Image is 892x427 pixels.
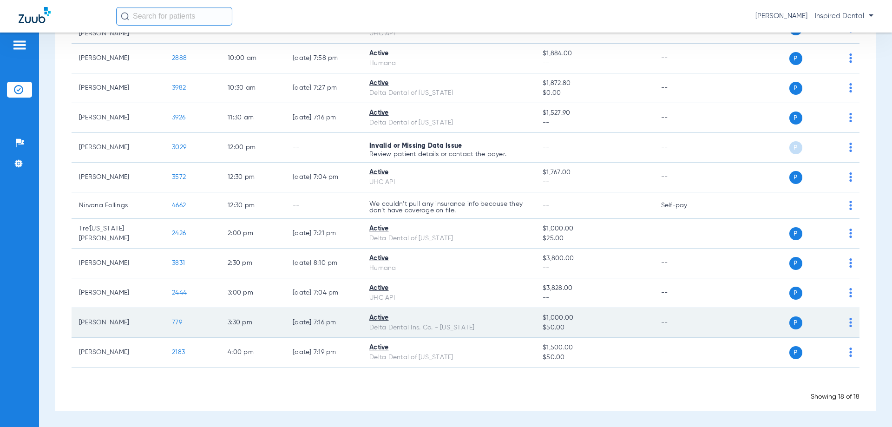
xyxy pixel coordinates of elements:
[285,192,362,219] td: --
[285,103,362,133] td: [DATE] 7:16 PM
[220,338,285,368] td: 4:00 PM
[849,229,852,238] img: group-dot-blue.svg
[285,249,362,278] td: [DATE] 8:10 PM
[369,151,528,158] p: Review patient details or contact the payer.
[220,133,285,163] td: 12:00 PM
[72,103,164,133] td: [PERSON_NAME]
[849,172,852,182] img: group-dot-blue.svg
[369,88,528,98] div: Delta Dental of [US_STATE]
[172,289,187,296] span: 2444
[369,254,528,263] div: Active
[543,118,646,128] span: --
[543,313,646,323] span: $1,000.00
[543,202,550,209] span: --
[72,278,164,308] td: [PERSON_NAME]
[172,174,186,180] span: 3572
[172,114,185,121] span: 3926
[543,177,646,187] span: --
[789,316,802,329] span: P
[543,283,646,293] span: $3,828.00
[12,39,27,51] img: hamburger-icon
[369,118,528,128] div: Delta Dental of [US_STATE]
[369,59,528,68] div: Humana
[543,224,646,234] span: $1,000.00
[369,234,528,243] div: Delta Dental of [US_STATE]
[369,293,528,303] div: UHC API
[72,73,164,103] td: [PERSON_NAME]
[849,348,852,357] img: group-dot-blue.svg
[220,192,285,219] td: 12:30 PM
[654,278,716,308] td: --
[543,88,646,98] span: $0.00
[369,283,528,293] div: Active
[369,143,462,149] span: Invalid or Missing Data Issue
[543,168,646,177] span: $1,767.00
[849,83,852,92] img: group-dot-blue.svg
[285,338,362,368] td: [DATE] 7:19 PM
[285,73,362,103] td: [DATE] 7:27 PM
[849,53,852,63] img: group-dot-blue.svg
[789,346,802,359] span: P
[543,353,646,362] span: $50.00
[654,219,716,249] td: --
[369,323,528,333] div: Delta Dental Ins. Co. - [US_STATE]
[543,254,646,263] span: $3,800.00
[543,234,646,243] span: $25.00
[369,177,528,187] div: UHC API
[19,7,51,23] img: Zuub Logo
[654,192,716,219] td: Self-pay
[220,219,285,249] td: 2:00 PM
[543,49,646,59] span: $1,884.00
[369,108,528,118] div: Active
[654,103,716,133] td: --
[72,308,164,338] td: [PERSON_NAME]
[789,257,802,270] span: P
[285,163,362,192] td: [DATE] 7:04 PM
[121,12,129,20] img: Search Icon
[543,263,646,273] span: --
[811,394,859,400] span: Showing 18 of 18
[220,163,285,192] td: 12:30 PM
[369,263,528,273] div: Humana
[789,171,802,184] span: P
[789,82,802,95] span: P
[369,313,528,323] div: Active
[369,49,528,59] div: Active
[172,230,186,236] span: 2426
[654,133,716,163] td: --
[172,319,182,326] span: 779
[789,112,802,125] span: P
[220,278,285,308] td: 3:00 PM
[220,308,285,338] td: 3:30 PM
[543,79,646,88] span: $1,872.80
[654,338,716,368] td: --
[849,201,852,210] img: group-dot-blue.svg
[369,201,528,214] p: We couldn’t pull any insurance info because they don’t have coverage on file.
[543,293,646,303] span: --
[789,287,802,300] span: P
[285,133,362,163] td: --
[172,144,186,151] span: 3029
[285,278,362,308] td: [DATE] 7:04 PM
[172,55,187,61] span: 2888
[285,219,362,249] td: [DATE] 7:21 PM
[789,141,802,154] span: P
[172,85,186,91] span: 3982
[220,103,285,133] td: 11:30 AM
[285,44,362,73] td: [DATE] 7:58 PM
[543,59,646,68] span: --
[72,192,164,219] td: Nirvana Follings
[849,258,852,268] img: group-dot-blue.svg
[849,318,852,327] img: group-dot-blue.svg
[369,353,528,362] div: Delta Dental of [US_STATE]
[72,163,164,192] td: [PERSON_NAME]
[369,224,528,234] div: Active
[72,249,164,278] td: [PERSON_NAME]
[369,79,528,88] div: Active
[654,44,716,73] td: --
[543,108,646,118] span: $1,527.90
[172,260,185,266] span: 3831
[72,44,164,73] td: [PERSON_NAME]
[789,52,802,65] span: P
[654,73,716,103] td: --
